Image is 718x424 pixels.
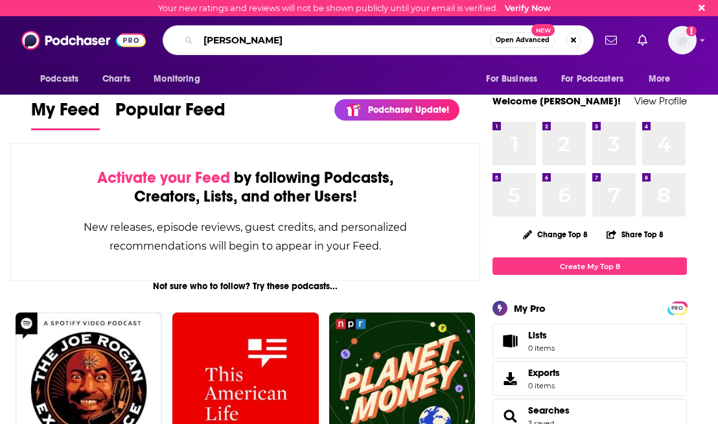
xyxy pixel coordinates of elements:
[528,329,547,341] span: Lists
[102,70,130,88] span: Charts
[640,67,687,91] button: open menu
[492,257,687,275] a: Create My Top 8
[76,169,415,206] div: by following Podcasts, Creators, Lists, and other Users!
[163,25,594,55] div: Search podcasts, credits, & more...
[649,70,671,88] span: More
[528,367,560,379] span: Exports
[40,70,78,88] span: Podcasts
[600,29,622,51] a: Show notifications dropdown
[492,95,621,107] a: Welcome [PERSON_NAME]!
[490,32,555,48] button: Open AdvancedNew
[158,3,551,13] div: Your new ratings and reviews will not be shown publicly until your email is verified.
[477,67,553,91] button: open menu
[514,302,546,314] div: My Pro
[669,303,685,312] a: PRO
[515,226,596,242] button: Change Top 8
[632,29,653,51] a: Show notifications dropdown
[492,361,687,396] a: Exports
[531,24,555,36] span: New
[668,26,697,54] span: Logged in as B_Tucker
[97,168,230,187] span: Activate your Feed
[94,67,138,91] a: Charts
[486,70,537,88] span: For Business
[10,281,480,292] div: Not sure who to follow? Try these podcasts...
[368,104,449,115] p: Podchaser Update!
[668,26,697,54] img: User Profile
[115,99,226,128] span: Popular Feed
[528,344,555,353] span: 0 items
[145,67,216,91] button: open menu
[528,405,570,416] a: Searches
[606,222,664,247] button: Share Top 8
[492,324,687,359] a: Lists
[76,218,415,255] div: New releases, episode reviews, guest credits, and personalized recommendations will begin to appe...
[634,95,687,107] a: View Profile
[31,67,95,91] button: open menu
[497,332,523,350] span: Lists
[31,99,100,130] a: My Feed
[21,28,146,53] img: Podchaser - Follow, Share and Rate Podcasts
[496,37,550,43] span: Open Advanced
[115,99,226,130] a: Popular Feed
[528,381,560,390] span: 0 items
[668,26,697,54] button: Show profile menu
[686,26,697,36] svg: Email not verified
[505,3,551,13] a: Verify Now
[669,303,685,313] span: PRO
[198,30,490,51] input: Search podcasts, credits, & more...
[561,70,623,88] span: For Podcasters
[553,67,642,91] button: open menu
[154,70,200,88] span: Monitoring
[31,99,100,128] span: My Feed
[528,329,555,341] span: Lists
[497,370,523,388] span: Exports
